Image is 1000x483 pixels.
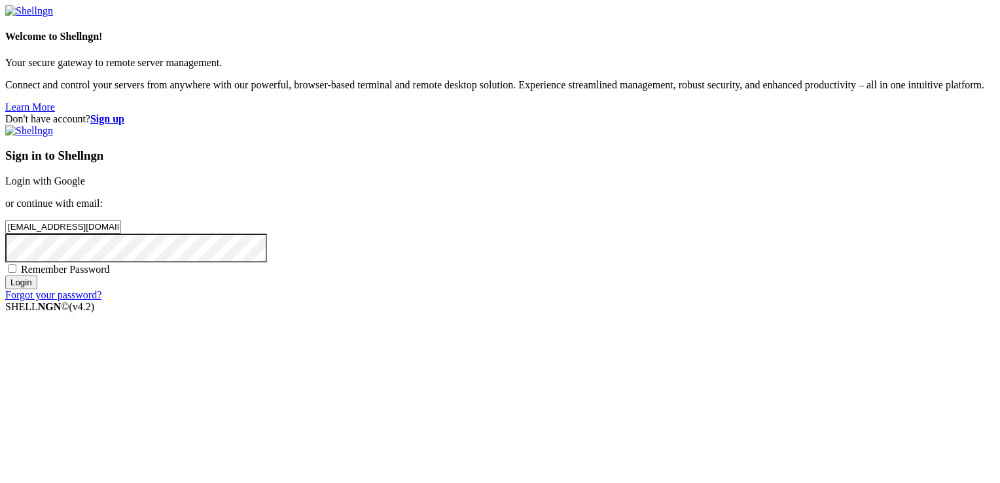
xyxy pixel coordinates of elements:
[5,149,995,163] h3: Sign in to Shellngn
[69,301,95,312] span: 4.2.0
[5,101,55,113] a: Learn More
[5,289,101,300] a: Forgot your password?
[5,125,53,137] img: Shellngn
[5,220,121,234] input: Email address
[5,301,94,312] span: SHELL ©
[5,79,995,91] p: Connect and control your servers from anywhere with our powerful, browser-based terminal and remo...
[5,198,995,209] p: or continue with email:
[5,276,37,289] input: Login
[5,31,995,43] h4: Welcome to Shellngn!
[90,113,124,124] a: Sign up
[5,113,995,125] div: Don't have account?
[5,5,53,17] img: Shellngn
[8,264,16,273] input: Remember Password
[5,57,995,69] p: Your secure gateway to remote server management.
[38,301,62,312] b: NGN
[21,264,110,275] span: Remember Password
[5,175,85,187] a: Login with Google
